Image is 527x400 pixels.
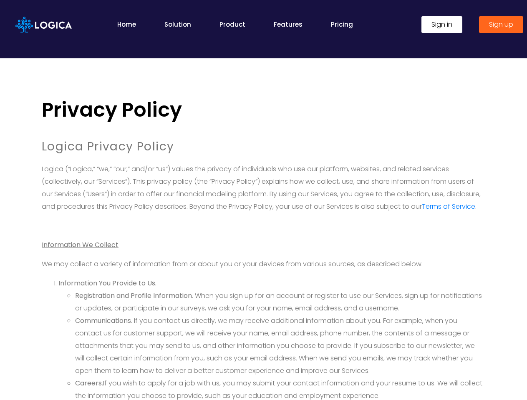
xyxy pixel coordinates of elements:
[42,100,485,120] h2: Privacy Policy
[75,378,103,388] strong: Careers.
[75,290,485,315] li: . When you sign up for an account or register to use our Services, sign up for notifications or u...
[75,291,192,300] strong: Registration and Profile Information
[421,16,462,33] a: Sign in
[58,278,156,288] strong: Information You Provide to Us.
[489,21,513,28] span: Sign up
[274,20,303,29] a: Features
[479,16,523,33] a: Sign up
[331,20,353,29] a: Pricing
[422,202,475,211] a: Terms of Service
[42,163,485,213] p: Logica (“Logica,” “we,” “our,” and/or “us”) values the privacy of individuals who use our platfor...
[75,316,131,325] strong: Communications
[431,21,452,28] span: Sign in
[15,19,72,29] a: Logica
[117,20,136,29] a: Home
[42,240,119,250] u: Information We Collect
[75,315,485,377] li: . If you contact us directly, we may receive additional information about you. For example, when ...
[164,20,191,29] a: Solution
[219,20,245,29] a: Product
[42,258,485,270] p: We may collect a variety of information from or about you or your devices from various sources, a...
[42,141,485,152] h6: Logica Privacy Policy
[15,17,72,32] img: Logica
